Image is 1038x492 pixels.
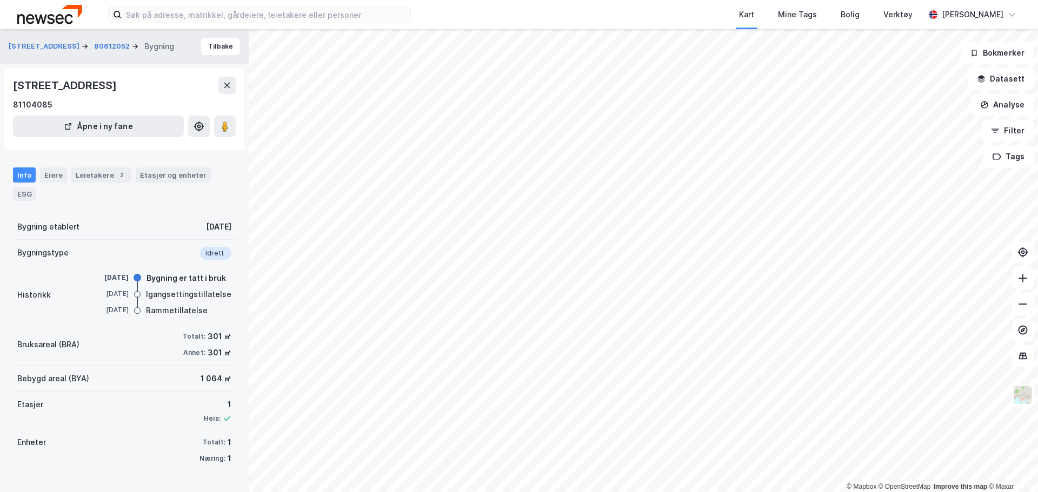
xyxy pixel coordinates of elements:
[971,94,1034,116] button: Analyse
[85,273,129,282] div: [DATE]
[17,288,51,301] div: Historikk
[13,77,119,94] div: [STREET_ADDRESS]
[208,330,231,343] div: 301 ㎡
[961,42,1034,64] button: Bokmerker
[85,289,129,299] div: [DATE]
[983,146,1034,167] button: Tags
[13,167,36,183] div: Info
[208,346,231,359] div: 301 ㎡
[183,332,205,341] div: Totalt:
[183,348,205,357] div: Annet:
[17,246,69,259] div: Bygningstype
[206,220,231,233] div: [DATE]
[17,220,79,233] div: Bygning etablert
[9,41,82,52] button: [STREET_ADDRESS]
[71,167,131,183] div: Leietakere
[17,398,43,411] div: Etasjer
[1013,385,1033,405] img: Z
[146,288,231,301] div: Igangsettingstillatelse
[204,414,221,423] div: Heis:
[147,272,226,285] div: Bygning er tatt i bruk
[144,40,174,53] div: Bygning
[201,372,231,385] div: 1 064 ㎡
[94,41,132,52] button: 80612052
[982,120,1034,141] button: Filter
[984,440,1038,492] div: Kontrollprogram for chat
[85,305,129,315] div: [DATE]
[146,304,208,317] div: Rammetillatelse
[934,483,987,490] a: Improve this map
[942,8,1003,21] div: [PERSON_NAME]
[883,8,913,21] div: Verktøy
[968,68,1034,90] button: Datasett
[13,187,36,201] div: ESG
[199,454,225,463] div: Næring:
[17,436,46,449] div: Enheter
[739,8,754,21] div: Kart
[203,438,225,447] div: Totalt:
[778,8,817,21] div: Mine Tags
[13,116,184,137] button: Åpne i ny fane
[228,436,231,449] div: 1
[40,167,67,183] div: Eiere
[228,452,231,465] div: 1
[140,170,207,180] div: Etasjer og enheter
[841,8,860,21] div: Bolig
[13,98,52,111] div: 81104085
[879,483,931,490] a: OpenStreetMap
[847,483,876,490] a: Mapbox
[17,372,89,385] div: Bebygd areal (BYA)
[984,440,1038,492] iframe: Chat Widget
[17,5,82,24] img: newsec-logo.f6e21ccffca1b3a03d2d.png
[17,338,79,351] div: Bruksareal (BRA)
[204,398,231,411] div: 1
[122,6,410,23] input: Søk på adresse, matrikkel, gårdeiere, leietakere eller personer
[201,38,240,55] button: Tilbake
[116,170,127,180] div: 2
